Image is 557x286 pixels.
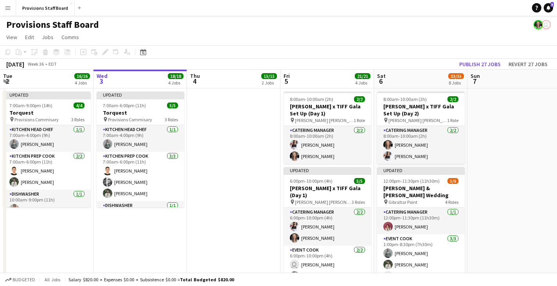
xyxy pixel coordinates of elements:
[290,178,332,184] span: 6:00pm-10:00pm (4h)
[74,73,90,79] span: 16/16
[95,77,108,86] span: 3
[2,77,12,86] span: 2
[354,178,365,184] span: 5/5
[471,72,480,79] span: Sun
[25,34,34,41] span: Edit
[190,72,200,79] span: Thu
[290,96,333,102] span: 8:00am-10:00am (2h)
[469,77,480,86] span: 7
[39,32,57,42] a: Jobs
[3,92,91,207] app-job-card: Updated7:00am-9:00pm (14h)4/4Torquest Provisions Commisary3 RolesKitchen Head Chef1/17:00am-4:00p...
[377,167,465,283] app-job-card: Updated12:00pm-11:30pm (11h30m)5/6[PERSON_NAME] & [PERSON_NAME] Wedding Gibraltar Point4 RolesCat...
[261,73,277,79] span: 15/15
[167,103,178,108] span: 5/5
[3,152,91,190] app-card-role: Kitchen Prep Cook2/27:00am-6:00pm (11h)[PERSON_NAME][PERSON_NAME]
[49,61,57,67] div: EDT
[97,125,184,152] app-card-role: Kitchen Head Chef1/17:00am-4:00pm (9h)[PERSON_NAME]
[377,208,465,234] app-card-role: Catering Manager1/112:00pm-11:30pm (11h30m)[PERSON_NAME]
[6,60,24,68] div: [DATE]
[26,61,45,67] span: Week 36
[354,117,365,123] span: 1 Role
[97,109,184,116] h3: Torquest
[355,80,370,86] div: 4 Jobs
[9,103,52,108] span: 7:00am-9:00pm (14h)
[377,185,465,199] h3: [PERSON_NAME] & [PERSON_NAME] Wedding
[456,59,504,69] button: Publish 27 jobs
[534,20,543,29] app-user-avatar: Giannina Fazzari
[449,80,464,86] div: 8 Jobs
[165,117,178,122] span: 3 Roles
[284,208,371,246] app-card-role: Catering Manager2/26:00pm-10:00pm (4h)[PERSON_NAME][PERSON_NAME]
[377,92,465,164] app-job-card: 8:00am-10:00am (2h)2/2[PERSON_NAME] x TIFF Gala Set Up (Day 2) [PERSON_NAME] [PERSON_NAME]1 RoleC...
[284,185,371,199] h3: [PERSON_NAME] x TIFF Gala (Day 1)
[97,201,184,228] app-card-role: Dishwasher1/1
[168,80,183,86] div: 4 Jobs
[6,34,17,41] span: View
[97,92,184,98] div: Updated
[262,80,277,86] div: 2 Jobs
[97,152,184,201] app-card-role: Kitchen Prep Cook3/37:00am-6:00pm (11h)[PERSON_NAME][PERSON_NAME][PERSON_NAME]
[284,167,371,283] app-job-card: Updated6:00pm-10:00pm (4h)5/5[PERSON_NAME] x TIFF Gala (Day 1) [PERSON_NAME] [PERSON_NAME]3 Roles...
[61,34,79,41] span: Comms
[3,125,91,152] app-card-role: Kitchen Head Chef1/17:00am-4:00pm (9h)[PERSON_NAME]
[4,275,36,284] button: Budgeted
[377,103,465,117] h3: [PERSON_NAME] x TIFF Gala Set Up (Day 2)
[295,199,352,205] span: [PERSON_NAME] [PERSON_NAME]
[550,2,554,7] span: 5
[189,77,200,86] span: 4
[355,73,370,79] span: 21/21
[388,199,417,205] span: Gibraltar Point
[97,92,184,207] app-job-card: Updated7:00am-6:00pm (11h)5/5Torquest Provisions Commisary3 RolesKitchen Head Chef1/17:00am-4:00p...
[377,167,465,173] div: Updated
[3,190,91,216] app-card-role: Dishwasher1/110:00am-9:00pm (11h)[PERSON_NAME]
[3,32,20,42] a: View
[284,92,371,164] app-job-card: 8:00am-10:00am (2h)2/2[PERSON_NAME] x TIFF Gala Set Up (Day 1) [PERSON_NAME] [PERSON_NAME]1 RoleC...
[544,3,553,13] a: 5
[282,77,290,86] span: 5
[68,277,234,282] div: Salary $820.00 + Expenses $0.00 + Subsistence $0.00 =
[43,277,62,282] span: All jobs
[447,117,458,123] span: 1 Role
[14,117,59,122] span: Provisions Commisary
[6,19,99,31] h1: Provisions Staff Board
[74,103,84,108] span: 4/4
[505,59,551,69] button: Revert 27 jobs
[354,96,365,102] span: 2/2
[58,32,82,42] a: Comms
[3,72,12,79] span: Tue
[541,20,551,29] app-user-avatar: Dustin Gallagher
[447,178,458,184] span: 5/6
[284,246,371,284] app-card-role: Event Cook2/26:00pm-10:00pm (4h) [PERSON_NAME]Namir Al-aasm
[447,96,458,102] span: 2/2
[97,72,108,79] span: Wed
[377,72,386,79] span: Sat
[75,80,90,86] div: 4 Jobs
[71,117,84,122] span: 3 Roles
[16,0,75,16] button: Provisions Staff Board
[445,199,458,205] span: 4 Roles
[388,117,447,123] span: [PERSON_NAME] [PERSON_NAME]
[284,167,371,173] div: Updated
[377,126,465,164] app-card-role: Catering Manager2/28:00am-10:00am (2h)[PERSON_NAME][PERSON_NAME]
[13,277,35,282] span: Budgeted
[103,103,146,108] span: 7:00am-6:00pm (11h)
[352,199,365,205] span: 3 Roles
[3,92,91,98] div: Updated
[284,126,371,164] app-card-role: Catering Manager2/28:00am-10:00am (2h)[PERSON_NAME][PERSON_NAME]
[383,178,440,184] span: 12:00pm-11:30pm (11h30m)
[383,96,427,102] span: 8:00am-10:00am (2h)
[180,277,234,282] span: Total Budgeted $820.00
[284,72,290,79] span: Fri
[448,73,464,79] span: 33/35
[284,103,371,117] h3: [PERSON_NAME] x TIFF Gala Set Up (Day 1)
[376,77,386,86] span: 6
[3,109,91,116] h3: Torquest
[22,32,37,42] a: Edit
[295,117,354,123] span: [PERSON_NAME] [PERSON_NAME]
